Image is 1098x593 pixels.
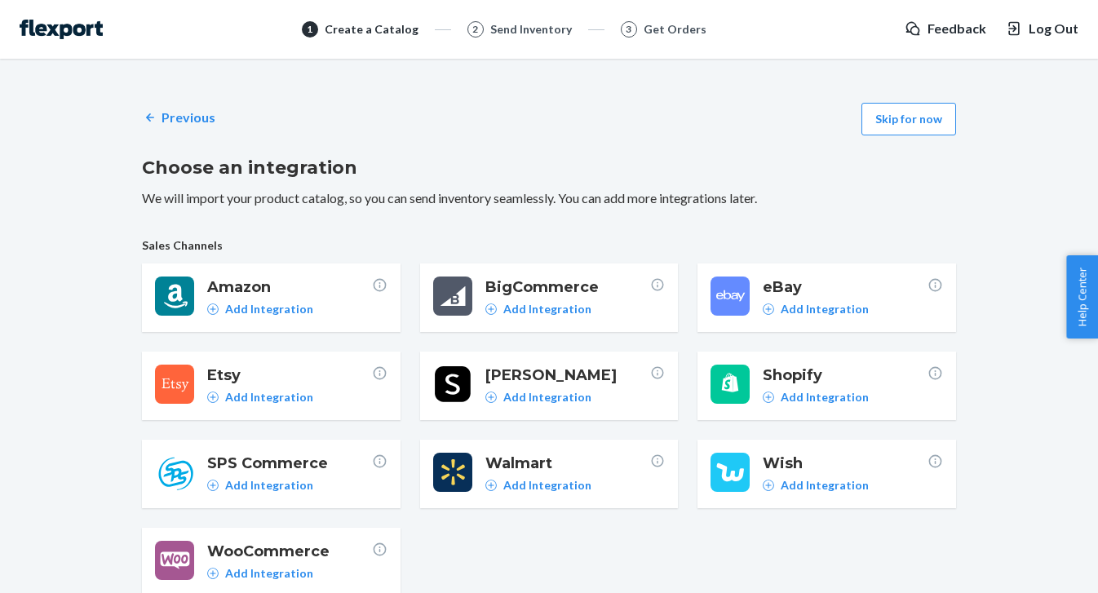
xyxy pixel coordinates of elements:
[225,477,313,493] p: Add Integration
[781,389,869,405] p: Add Integration
[142,189,956,208] p: We will import your product catalog, so you can send inventory seamlessly. You can add more integ...
[207,277,372,298] span: Amazon
[142,237,956,254] span: Sales Channels
[763,301,869,317] a: Add Integration
[207,389,313,405] a: Add Integration
[861,103,956,135] button: Skip for now
[763,477,869,493] a: Add Integration
[20,20,103,39] img: Flexport logo
[503,301,591,317] p: Add Integration
[225,389,313,405] p: Add Integration
[928,20,986,38] span: Feedback
[485,301,591,317] a: Add Integration
[1029,20,1078,38] span: Log Out
[763,277,928,298] span: eBay
[490,21,572,38] div: Send Inventory
[485,277,650,298] span: BigCommerce
[207,565,313,582] a: Add Integration
[307,22,312,36] span: 1
[1006,20,1078,38] button: Log Out
[763,389,869,405] a: Add Integration
[207,477,313,493] a: Add Integration
[485,389,591,405] a: Add Integration
[207,365,372,386] span: Etsy
[626,22,631,36] span: 3
[781,477,869,493] p: Add Integration
[207,301,313,317] a: Add Integration
[225,565,313,582] p: Add Integration
[142,155,956,181] h2: Choose an integration
[644,21,706,38] div: Get Orders
[1066,255,1098,339] button: Help Center
[142,108,215,127] a: Previous
[325,21,418,38] div: Create a Catalog
[763,365,928,386] span: Shopify
[503,389,591,405] p: Add Integration
[503,477,591,493] p: Add Integration
[763,453,928,474] span: Wish
[207,541,372,562] span: WooCommerce
[485,453,650,474] span: Walmart
[905,20,986,38] a: Feedback
[781,301,869,317] p: Add Integration
[225,301,313,317] p: Add Integration
[485,365,650,386] span: [PERSON_NAME]
[472,22,478,36] span: 2
[207,453,372,474] span: SPS Commerce
[162,108,215,127] p: Previous
[485,477,591,493] a: Add Integration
